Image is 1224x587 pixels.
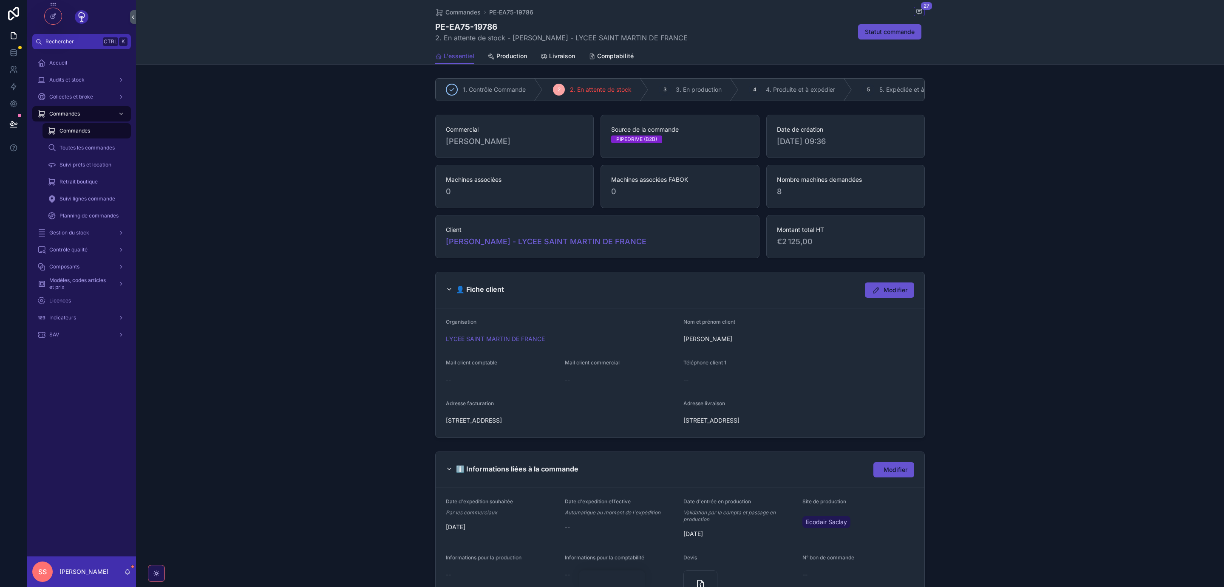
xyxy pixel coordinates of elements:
a: SAV [32,327,131,342]
img: App logo [75,10,88,24]
a: Comptabilité [589,48,634,65]
a: Composants [32,259,131,274]
span: Mail client comptable [446,359,497,366]
span: [STREET_ADDRESS] [446,416,677,425]
span: Organisation [446,319,476,325]
button: RechercherCtrlK [32,34,131,49]
span: 4. Produite et à expédier [766,85,835,94]
h2: ℹ️ Informations liées à la commande [456,462,578,476]
span: Nom et prénom client [683,319,735,325]
span: Rechercher [45,38,99,45]
span: Composants [49,263,79,270]
span: Date d'entrée en production [683,498,751,505]
span: 2. En attente de stock - [PERSON_NAME] - LYCEE SAINT MARTIN DE FRANCE [435,33,688,43]
span: Devis [683,554,697,561]
span: Modifier [884,466,907,474]
span: Modèles, codes articles et prix [49,277,111,291]
span: SAV [49,331,59,338]
span: Adresse facturation [446,400,494,406]
span: Source de la commande [611,125,748,134]
em: Automatique au moment de l'expédition [565,509,660,516]
span: [DATE] 09:36 [777,135,914,147]
span: 5 [867,86,870,93]
button: 27 [914,7,925,17]
button: Statut commande [858,24,921,40]
span: Statut commande [865,28,915,36]
span: L'essentiel [444,52,474,60]
span: €2 125,00 [777,236,914,248]
p: [PERSON_NAME] [59,567,108,576]
span: Commandes [49,110,80,117]
span: Gestion du stock [49,229,89,236]
a: L'essentiel [435,48,474,65]
a: Ecodair Saclay [802,516,850,528]
a: Contrôle qualité [32,242,131,257]
em: Validation par la compta et passage en production [683,509,796,523]
a: PE-EA75-19786 [489,8,533,17]
a: Livraison [541,48,575,65]
span: Machines associées FABOK [611,175,748,184]
span: Ctrl [103,37,118,46]
span: 2. En attente de stock [570,85,632,94]
span: [PERSON_NAME] [683,335,914,343]
span: Montant total HT [777,226,914,234]
a: Suivi lignes commande [42,191,131,206]
span: 3. En production [676,85,722,94]
span: [PERSON_NAME] [446,135,510,147]
span: K [120,38,127,45]
a: Planning de commandes [42,208,131,223]
div: scrollable content [27,49,136,353]
span: -- [565,523,570,531]
span: Modifier [884,286,907,294]
span: -- [446,570,451,579]
em: Par les commerciaux [446,509,497,516]
span: Audits et stock [49,76,85,83]
span: [DATE] [446,523,558,531]
span: Client [446,226,749,234]
span: 0 [446,186,583,198]
span: SS [38,567,47,577]
span: [PERSON_NAME] - LYCEE SAINT MARTIN DE FRANCE [446,236,646,248]
span: Livraison [549,52,575,60]
h2: 👤 Fiche client [456,282,504,296]
span: Téléphone client 1 [683,359,726,366]
button: Modifier [865,282,914,298]
span: Adresse livraison [683,400,725,406]
span: 1. Contrôle Commande [463,85,526,94]
a: Indicateurs [32,310,131,325]
span: 8 [777,186,914,198]
span: 27 [921,2,932,10]
span: N° bon de commande [802,554,854,561]
span: Suivi lignes commande [59,195,115,202]
span: Accueil [49,59,67,66]
a: Audits et stock [32,72,131,87]
span: 3 [663,86,666,93]
a: Production [488,48,527,65]
span: Commercial [446,125,583,134]
span: -- [446,375,451,384]
span: 5. Expédiée et à facturer [879,85,948,94]
a: Suivi prêts et location [42,157,131,172]
span: Commandes [445,8,481,17]
span: Toutes les commandes [59,144,115,151]
a: Commandes [42,123,131,138]
span: Date de création [777,125,914,134]
span: 4 [753,86,756,93]
a: Collectes et broke [32,89,131,104]
a: Toutes les commandes [42,140,131,155]
span: LYCEE SAINT MARTIN DE FRANCE [446,335,545,343]
span: Comptabilité [597,52,634,60]
span: Ecodair Saclay [806,518,847,526]
a: Commandes [435,8,481,17]
div: PIPEDRIVE (B2B) [616,135,657,143]
span: Indicateurs [49,314,76,321]
button: Modifier [873,462,914,477]
span: -- [565,570,570,579]
span: Licences [49,297,71,304]
span: [STREET_ADDRESS] [683,416,796,425]
span: Date d'expedition effective [565,498,631,505]
a: Commandes [32,106,131,121]
a: Gestion du stock [32,225,131,240]
span: Machines associées [446,175,583,184]
span: -- [683,375,688,384]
